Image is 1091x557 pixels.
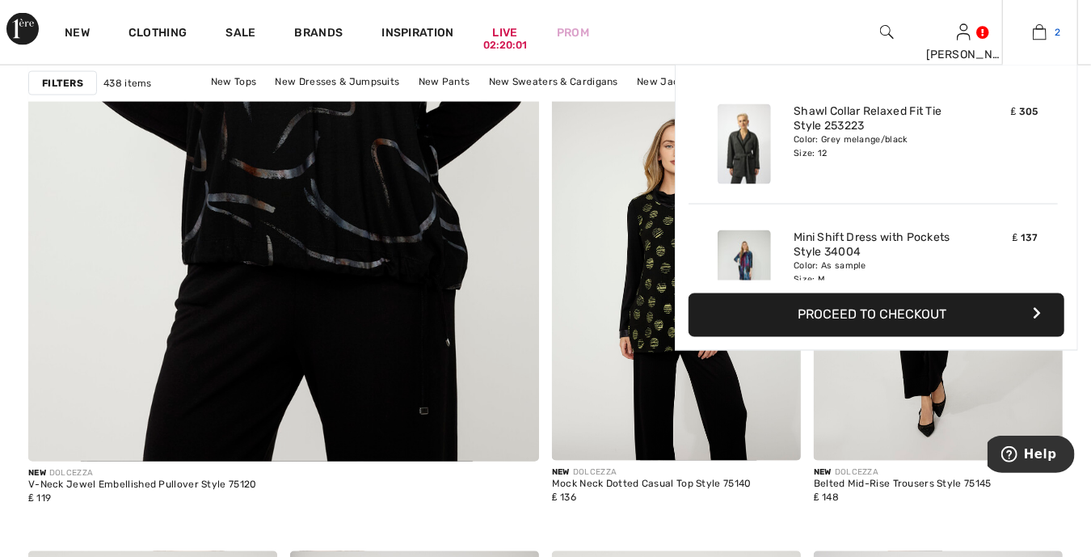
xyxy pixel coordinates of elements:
img: My Info [957,23,971,42]
div: DOLCEZZA [28,468,257,480]
span: 2 [1055,25,1060,40]
span: ₤ 137 [1013,233,1038,244]
span: ₤ 136 [552,492,576,504]
span: ₤ 148 [814,492,839,504]
span: 438 items [103,76,152,91]
div: V-Neck Jewel Embellished Pullover Style 75120 [28,480,257,492]
a: New Sweaters & Cardigans [481,71,626,92]
img: My Bag [1033,23,1047,42]
span: New [28,469,46,479]
img: Mini Shift Dress with Pockets Style 34004 [718,230,771,310]
a: New Dresses & Jumpsuits [267,71,408,92]
img: search the website [880,23,894,42]
a: Mini Shift Dress with Pockets Style 34004 [794,230,953,260]
a: Sale [225,26,255,43]
span: ₤ 305 [1011,107,1038,118]
img: Shawl Collar Relaxed Fit Tie Style 253223 [718,104,771,184]
a: New [65,26,90,43]
a: New Pants [411,71,478,92]
button: Proceed to Checkout [689,293,1064,337]
div: DOLCEZZA [552,467,752,479]
strong: Filters [42,76,83,91]
span: New [552,468,570,478]
span: New [814,468,832,478]
div: 02:20:01 [483,38,527,53]
span: ₤ 119 [28,493,51,504]
a: New Tops [203,71,264,92]
img: Mock Neck Dotted Casual Top Style 75140. As sample [552,87,801,461]
a: Brands [295,26,343,43]
a: Shawl Collar Relaxed Fit Tie Style 253223 [794,104,953,133]
div: Color: Grey melange/black Size: 12 [794,133,953,159]
div: Belted Mid-Rise Trousers Style 75145 [814,479,992,491]
a: Sign In [957,24,971,40]
a: Prom [557,24,589,41]
span: Inspiration [381,26,453,43]
div: Mock Neck Dotted Casual Top Style 75140 [552,479,752,491]
iframe: Opens a widget where you can find more information [988,436,1075,476]
a: Clothing [128,26,187,43]
a: New Jackets & Blazers [629,71,755,92]
img: 1ère Avenue [6,13,39,45]
a: Live02:20:01 [493,24,518,41]
div: [PERSON_NAME] [926,46,1001,63]
div: DOLCEZZA [814,467,992,479]
a: 2 [1003,23,1078,42]
div: Color: As sample Size: M [794,260,953,285]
